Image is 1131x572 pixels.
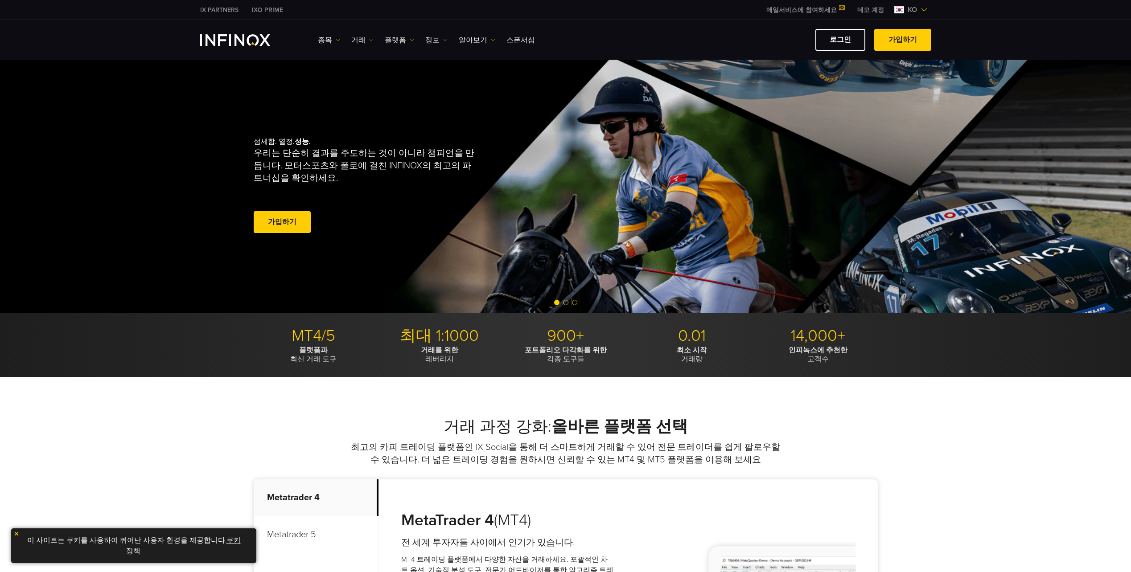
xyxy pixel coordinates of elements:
[245,5,290,15] a: INFINOX
[525,346,607,355] strong: 포트폴리오 다각화를 위한
[425,35,448,45] a: 정보
[380,346,499,364] p: 레버리지
[874,29,931,51] a: 가입하기
[459,35,495,45] a: 알아보기
[193,5,245,15] a: INFINOX
[318,35,340,45] a: 종목
[551,417,688,436] strong: 올바른 플랫폼 선택
[254,123,535,249] div: 섬세함. 열정.
[254,516,378,553] p: Metatrader 5
[254,417,878,437] h2: 거래 과정 강화:
[350,441,782,466] p: 최고의 카피 트레이딩 플랫폼인 IX Social을 통해 더 스마트하게 거래할 수 있어 전문 트레이더를 쉽게 팔로우할 수 있습니다. 더 넓은 트레이딩 경험을 원하시면 신뢰할 수...
[851,5,891,15] a: INFINOX MENU
[677,346,707,355] strong: 최소 시작
[401,511,494,530] strong: MetaTrader 4
[632,346,752,364] p: 거래량
[506,346,625,364] p: 각종 도구들
[385,35,414,45] a: 플랫폼
[572,300,577,305] span: Go to slide 3
[789,346,847,355] strong: 인피녹스에 추천한
[421,346,458,355] strong: 거래를 위한
[254,147,478,184] p: 우리는 단순히 결과를 주도하는 것이 아니라 챔피언을 만듭니다. 모터스포츠와 폴로에 걸친 INFINOX의 최고의 파트너십을 확인하세요.
[401,536,614,549] h4: 전 세계 투자자들 사이에서 인기가 있습니다.
[254,479,378,516] p: Metatrader 4
[254,326,373,346] p: MT4/5
[904,4,921,15] span: ko
[758,346,878,364] p: 고객수
[760,6,851,14] a: 메일서비스에 참여하세요
[351,35,374,45] a: 거래
[632,326,752,346] p: 0.01
[299,346,328,355] strong: 플랫폼과
[506,35,535,45] a: 스폰서십
[401,511,614,530] h3: (MT4)
[815,29,865,51] a: 로그인
[554,300,559,305] span: Go to slide 1
[13,531,20,537] img: yellow close icon
[563,300,568,305] span: Go to slide 2
[506,326,625,346] p: 900+
[16,533,252,559] p: 이 사이트는 쿠키를 사용하여 뛰어난 사용자 환경을 제공합니다. .
[200,34,291,46] a: INFINOX Logo
[295,137,311,146] strong: 성능.
[254,211,311,233] a: 가입하기
[254,346,373,364] p: 최신 거래 도구
[380,326,499,346] p: 최대 1:1000
[758,326,878,346] p: 14,000+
